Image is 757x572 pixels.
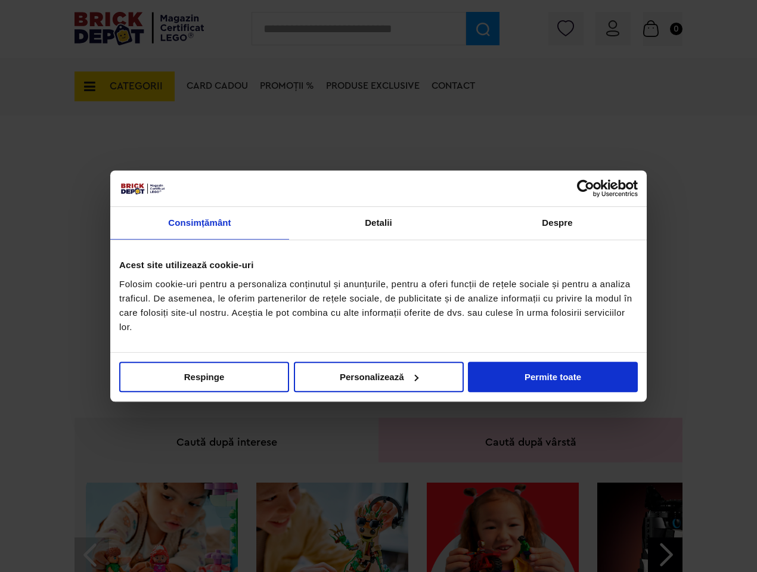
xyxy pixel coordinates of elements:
[119,362,289,392] button: Respinge
[119,277,638,334] div: Folosim cookie-uri pentru a personaliza conținutul și anunțurile, pentru a oferi funcții de rețel...
[119,258,638,272] div: Acest site utilizează cookie-uri
[468,362,638,392] button: Permite toate
[468,207,647,240] a: Despre
[533,179,638,197] a: Usercentrics Cookiebot - opens in a new window
[119,182,166,195] img: siglă
[110,207,289,240] a: Consimțământ
[289,207,468,240] a: Detalii
[294,362,464,392] button: Personalizează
